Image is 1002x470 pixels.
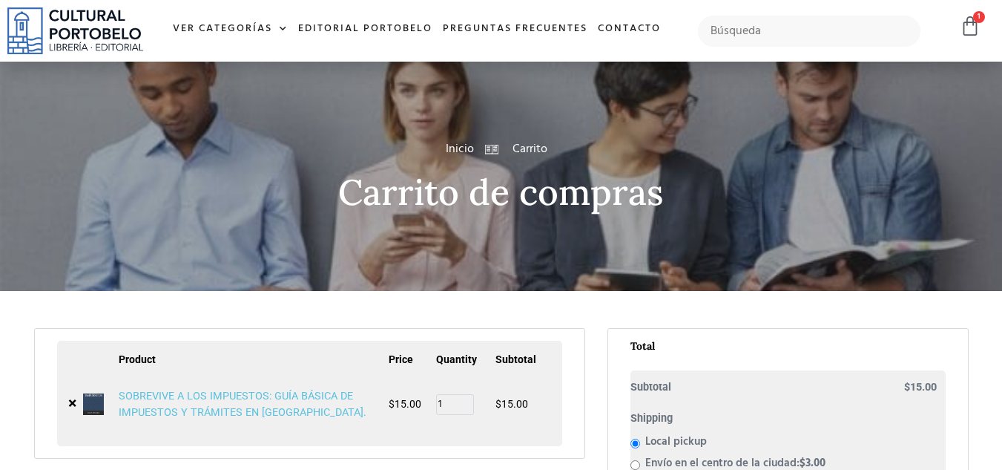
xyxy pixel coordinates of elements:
th: Subtotal [495,352,551,373]
span: $ [904,381,910,394]
span: $ [495,398,501,410]
bdi: 15.00 [389,398,421,410]
th: Product [119,352,388,373]
a: Preguntas frecuentes [438,13,593,45]
span: Carrito [509,140,547,158]
a: Inicio [446,140,474,158]
a: Editorial Portobelo [293,13,438,45]
input: Búsqueda [698,16,921,47]
h2: Carrito de compras [34,173,969,212]
bdi: 15.00 [904,381,937,394]
label: Local pickup [645,433,707,451]
span: $ [389,398,395,410]
bdi: 15.00 [495,398,528,410]
th: Price [389,352,436,373]
h2: Total [630,341,946,358]
a: Contacto [593,13,666,45]
a: SOBREVIVE A LOS IMPUESTOS: GUÍA BÁSICA DE IMPUESTOS Y TRÁMITES EN [GEOGRAPHIC_DATA]. [119,390,366,419]
a: 1 [960,16,980,37]
a: Remove SOBREVIVE A LOS IMPUESTOS: GUÍA BÁSICA DE IMPUESTOS Y TRÁMITES EN PANAMÁ. from cart [68,395,76,411]
a: Ver Categorías [168,13,293,45]
th: Quantity [436,352,495,373]
span: 1 [973,11,985,23]
input: Product quantity [436,394,474,415]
